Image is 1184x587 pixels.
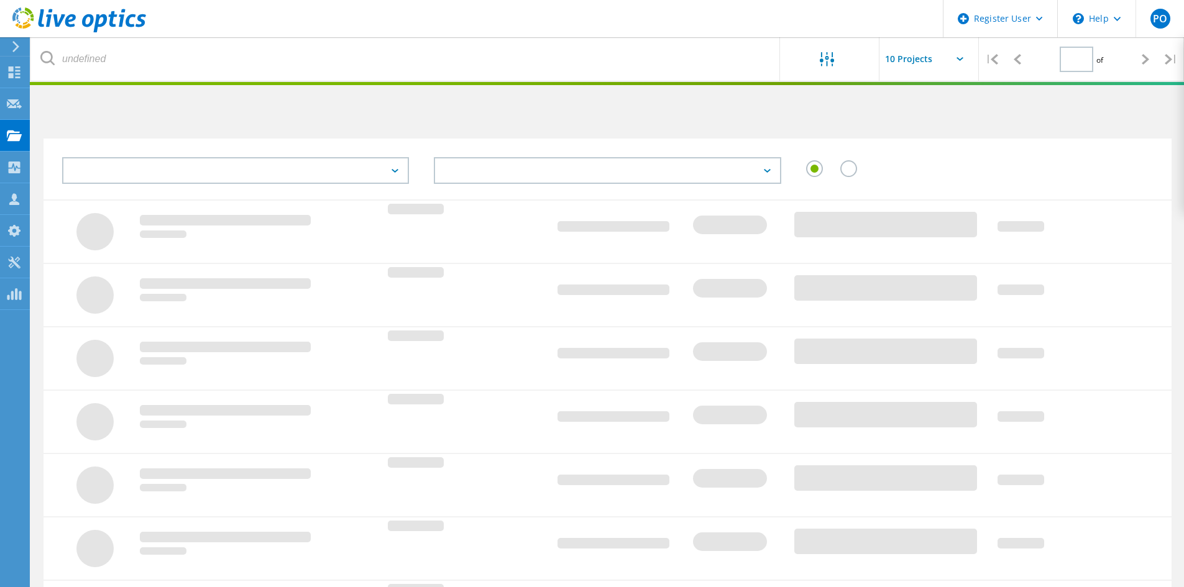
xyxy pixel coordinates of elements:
[1159,37,1184,81] div: |
[979,37,1004,81] div: |
[31,37,781,81] input: undefined
[12,26,146,35] a: Live Optics Dashboard
[1096,55,1103,65] span: of
[1073,13,1084,24] svg: \n
[1153,14,1167,24] span: PO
